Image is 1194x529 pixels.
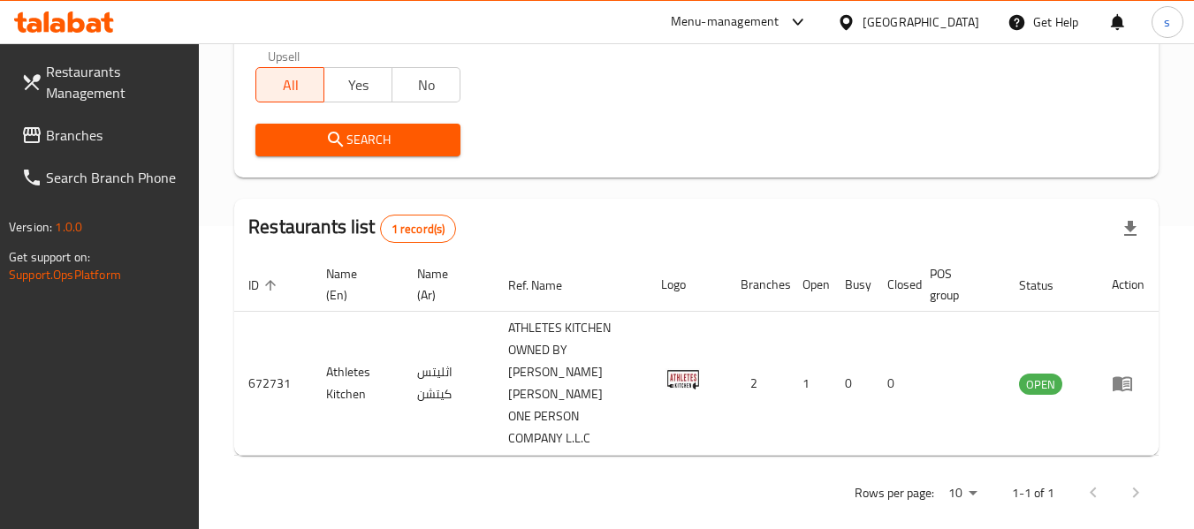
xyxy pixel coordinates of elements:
p: 1-1 of 1 [1012,482,1054,504]
th: Action [1098,258,1159,312]
th: Open [788,258,831,312]
span: Name (Ar) [417,263,472,306]
th: Closed [873,258,916,312]
a: Branches [7,114,200,156]
div: Menu-management [671,11,780,33]
div: Export file [1109,208,1152,250]
th: Busy [831,258,873,312]
span: Search Branch Phone [46,167,186,188]
span: Get support on: [9,246,90,268]
span: Restaurants Management [46,61,186,103]
button: Yes [323,67,392,102]
a: Support.OpsPlatform [9,263,121,286]
td: 2 [726,312,788,456]
th: Branches [726,258,788,312]
td: 672731 [234,312,312,456]
td: 0 [831,312,873,456]
div: Total records count [380,215,457,243]
button: All [255,67,324,102]
td: 0 [873,312,916,456]
button: Search [255,124,460,156]
div: Rows per page: [941,480,984,507]
button: No [392,67,460,102]
span: s [1164,12,1170,32]
span: ID [248,275,282,296]
td: اثليتس كيتشن [403,312,493,456]
a: Restaurants Management [7,50,200,114]
span: Name (En) [326,263,382,306]
span: 1 record(s) [381,221,456,238]
td: 1 [788,312,831,456]
h2: Restaurants list [248,214,456,243]
a: Search Branch Phone [7,156,200,199]
span: Yes [331,72,385,98]
span: Ref. Name [508,275,585,296]
div: [GEOGRAPHIC_DATA] [863,12,979,32]
div: OPEN [1019,374,1062,395]
img: Athletes Kitchen [661,358,705,402]
span: Branches [46,125,186,146]
span: No [399,72,453,98]
p: Rows per page: [855,482,934,504]
table: enhanced table [234,258,1159,456]
td: Athletes Kitchen [312,312,403,456]
th: Logo [647,258,726,312]
span: OPEN [1019,374,1062,395]
span: All [263,72,317,98]
span: Search [270,129,445,151]
span: Version: [9,215,52,238]
span: 1.0.0 [55,215,82,238]
span: Status [1019,275,1076,296]
td: ATHLETES KITCHEN OWNED BY [PERSON_NAME] [PERSON_NAME] ONE PERSON COMPANY L.L.C [494,312,648,456]
label: Upsell [268,49,300,62]
span: POS group [930,263,984,306]
div: Menu [1112,373,1145,394]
